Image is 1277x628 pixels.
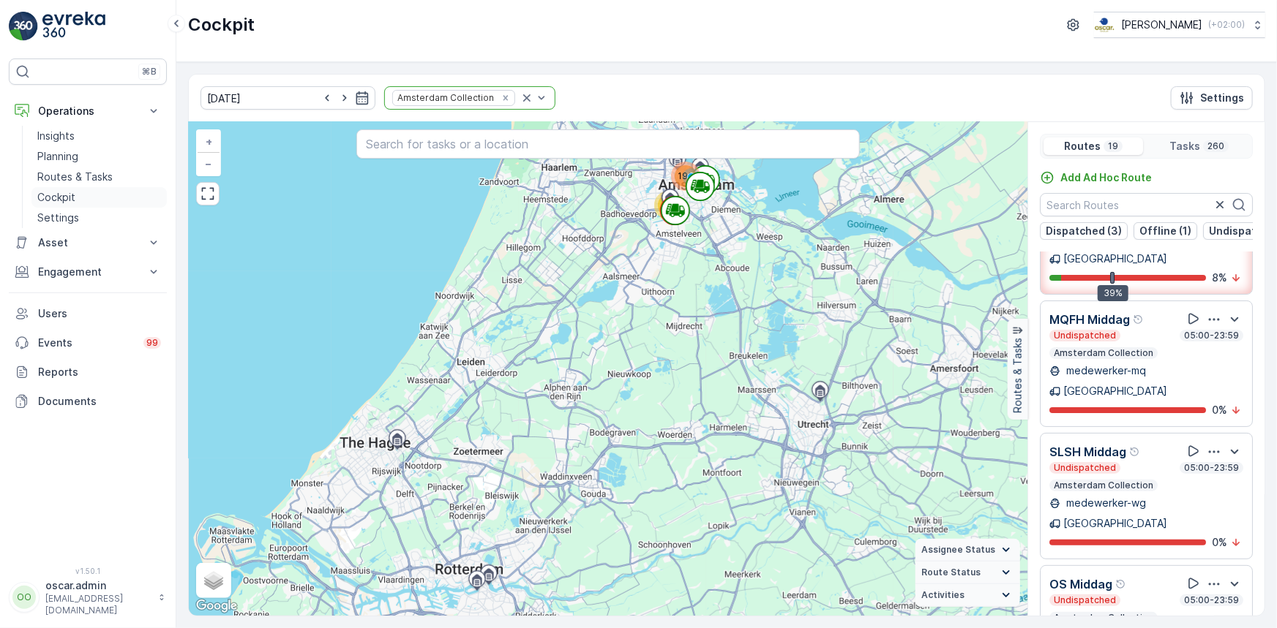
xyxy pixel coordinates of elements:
div: Remove Amsterdam Collection [498,92,514,104]
span: + [206,135,212,148]
p: Routes & Tasks [37,170,113,184]
p: Operations [38,104,138,118]
p: 05:00-23:59 [1183,462,1240,474]
summary: Activities [915,584,1020,607]
a: Reports [9,357,167,387]
span: − [206,157,213,170]
p: oscar.admin [45,578,151,593]
p: Planning [37,149,78,164]
p: Dispatched (3) [1046,224,1122,238]
p: Tasks [1169,139,1200,154]
a: Insights [31,126,167,146]
p: Engagement [38,265,138,279]
a: Documents [9,387,167,416]
p: Undispatched [1052,462,1117,474]
a: Events99 [9,328,167,357]
p: OS Middag [1049,575,1112,593]
p: 99 [146,337,158,349]
img: logo_light-DOdMpM7g.png [42,12,105,41]
p: 05:00-23:59 [1183,594,1240,606]
p: 19 [1106,140,1120,152]
p: Amsterdam Collection [1052,480,1155,491]
button: Engagement [9,257,167,287]
p: Insights [37,129,75,143]
p: Amsterdam Collection [1052,612,1155,624]
img: basis-logo_rgb2x.png [1094,17,1115,33]
p: 8 % [1212,271,1227,285]
p: medewerker-mq [1063,363,1146,378]
a: Planning [31,146,167,167]
p: [GEOGRAPHIC_DATA] [1063,516,1167,531]
p: Undispatched [1052,330,1117,341]
p: 05:00-23:59 [1183,330,1240,341]
p: 260 [1206,140,1226,152]
img: logo [9,12,38,41]
span: Activities [921,589,965,601]
a: Settings [31,208,167,228]
p: Routes & Tasks [1011,337,1025,412]
p: Undispatched [1052,594,1117,606]
button: Settings [1171,86,1253,110]
span: Assignee Status [921,544,995,556]
p: ⌘B [142,66,157,77]
div: OO [12,586,36,609]
a: Users [9,299,167,328]
a: Open this area in Google Maps (opens a new window) [192,597,241,616]
button: [PERSON_NAME](+02:00) [1094,12,1265,38]
a: Zoom Out [198,153,220,175]
p: Add Ad Hoc Route [1060,170,1152,185]
button: Offline (1) [1134,222,1197,240]
p: Settings [1200,91,1244,105]
button: OOoscar.admin[EMAIL_ADDRESS][DOMAIN_NAME] [9,578,167,616]
p: [GEOGRAPHIC_DATA] [1063,384,1167,398]
div: Amsterdam Collection [393,91,496,105]
p: Settings [37,211,79,225]
p: 0 % [1212,403,1227,417]
div: 39% [1098,285,1128,301]
p: Users [38,306,161,321]
div: 62 [654,191,684,220]
a: Cockpit [31,187,167,208]
input: dd/mm/yyyy [201,86,375,110]
span: v 1.50.1 [9,567,167,575]
p: Documents [38,394,161,409]
p: [GEOGRAPHIC_DATA] [1063,251,1167,266]
p: SLSH Middag [1049,443,1126,461]
p: Cockpit [188,13,255,37]
div: Help Tooltip Icon [1129,446,1141,458]
p: MQFH Middag [1049,311,1130,328]
a: Layers [198,564,230,597]
p: [EMAIL_ADDRESS][DOMAIN_NAME] [45,593,151,616]
img: Google [192,597,241,616]
summary: Assignee Status [915,539,1020,561]
a: Add Ad Hoc Route [1040,170,1152,185]
span: 198 [678,170,694,181]
p: Amsterdam Collection [1052,347,1155,359]
a: Zoom In [198,131,220,153]
p: Offline (1) [1139,224,1191,238]
p: Events [38,336,135,350]
p: Reports [38,365,161,379]
p: Routes [1064,139,1101,154]
p: Asset [38,235,138,250]
p: medewerker-wg [1063,496,1146,510]
div: Help Tooltip Icon [1133,314,1145,325]
a: Routes & Tasks [31,167,167,187]
p: ( +02:00 ) [1208,19,1245,31]
p: 0 % [1212,535,1227,550]
div: Help Tooltip Icon [1115,578,1127,590]
input: Search Routes [1040,193,1253,216]
button: Dispatched (3) [1040,222,1128,240]
span: Route Status [921,567,981,578]
button: Operations [9,97,167,126]
p: Cockpit [37,190,75,205]
summary: Route Status [915,561,1020,584]
input: Search for tasks or a location [356,129,860,159]
p: [PERSON_NAME] [1121,18,1202,32]
div: 198 [671,162,700,191]
button: Asset [9,228,167,257]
